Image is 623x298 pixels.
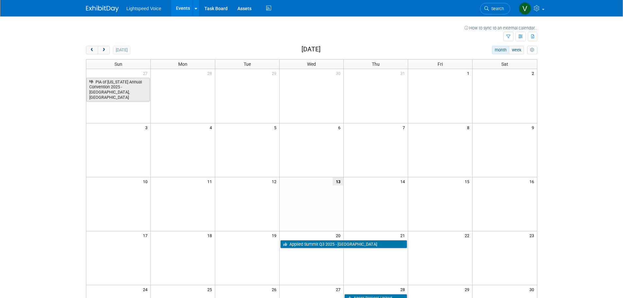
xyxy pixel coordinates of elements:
button: myCustomButton [527,46,537,54]
span: 2 [531,69,537,77]
span: Sun [114,61,122,67]
button: next [98,46,110,54]
span: 22 [464,231,472,239]
span: 6 [337,123,343,131]
span: Lightspeed Voice [127,6,162,11]
span: 9 [531,123,537,131]
button: [DATE] [113,46,130,54]
span: 16 [529,177,537,185]
span: 1 [466,69,472,77]
span: Mon [178,61,187,67]
span: Thu [372,61,380,67]
span: 30 [529,285,537,293]
span: 26 [271,285,279,293]
span: 20 [335,231,343,239]
span: 14 [400,177,408,185]
span: 21 [400,231,408,239]
a: Search [480,3,510,14]
span: Fri [438,61,443,67]
span: 31 [400,69,408,77]
span: 29 [464,285,472,293]
span: Tue [244,61,251,67]
span: 5 [273,123,279,131]
span: 28 [207,69,215,77]
span: 3 [145,123,150,131]
a: PIA of [US_STATE] Annual Convention 2025 - [GEOGRAPHIC_DATA], [GEOGRAPHIC_DATA] [86,78,150,102]
button: prev [86,46,98,54]
img: ExhibitDay [86,6,119,12]
button: month [492,46,509,54]
span: 29 [271,69,279,77]
span: 13 [333,177,343,185]
button: week [509,46,524,54]
h2: [DATE] [302,46,320,53]
a: Applied Summit Q3 2025 - [GEOGRAPHIC_DATA] [280,240,407,249]
span: 27 [335,285,343,293]
span: 30 [335,69,343,77]
span: 19 [271,231,279,239]
span: 23 [529,231,537,239]
span: 8 [466,123,472,131]
span: 7 [402,123,408,131]
span: 24 [142,285,150,293]
span: 4 [209,123,215,131]
span: 28 [400,285,408,293]
span: Search [489,6,504,11]
span: 11 [207,177,215,185]
span: 27 [142,69,150,77]
span: 12 [271,177,279,185]
a: How to sync to an external calendar... [464,26,537,30]
span: 18 [207,231,215,239]
span: 15 [464,177,472,185]
span: 10 [142,177,150,185]
img: Veronika Perkowski [519,2,531,15]
span: 25 [207,285,215,293]
span: Wed [307,61,316,67]
span: Sat [501,61,508,67]
i: Personalize Calendar [530,48,534,52]
span: 17 [142,231,150,239]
